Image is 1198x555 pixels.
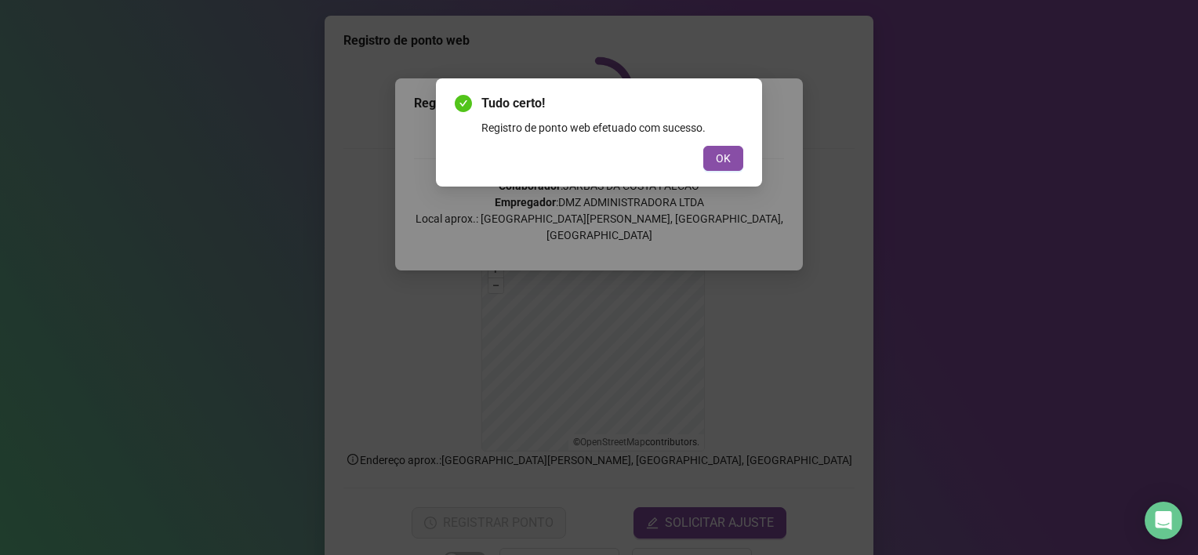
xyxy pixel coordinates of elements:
[703,146,743,171] button: OK
[481,94,743,113] span: Tudo certo!
[1145,502,1182,539] div: Open Intercom Messenger
[716,150,731,167] span: OK
[481,119,743,136] div: Registro de ponto web efetuado com sucesso.
[455,95,472,112] span: check-circle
